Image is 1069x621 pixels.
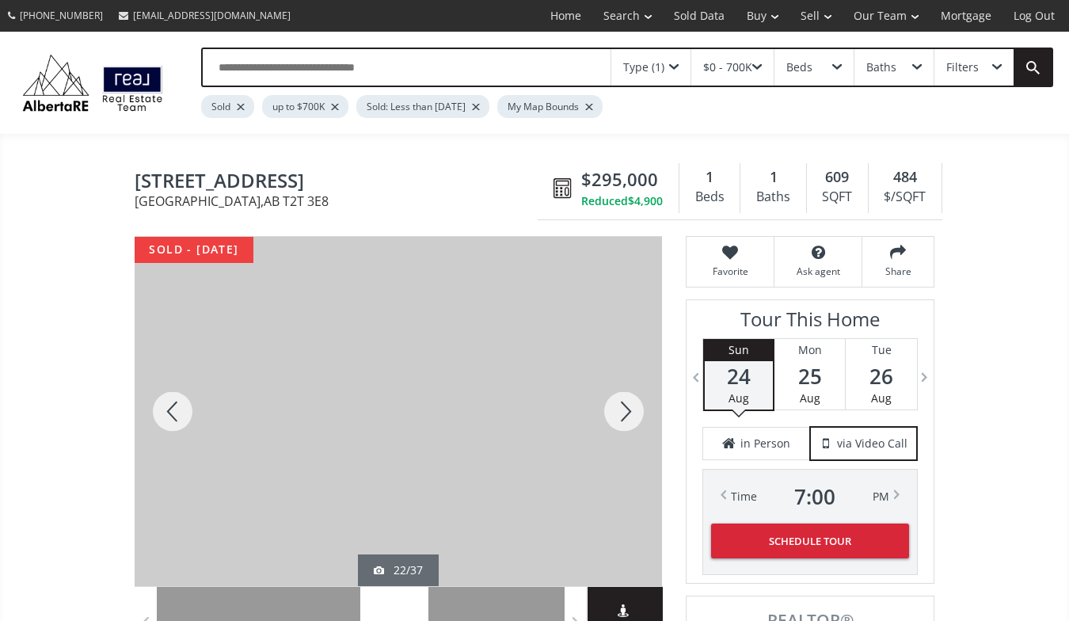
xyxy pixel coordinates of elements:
span: [PHONE_NUMBER] [20,9,103,22]
span: 26 [846,365,917,387]
div: Reduced [581,193,663,209]
div: Type (1) [623,62,664,73]
a: [EMAIL_ADDRESS][DOMAIN_NAME] [111,1,299,30]
img: Logo [16,51,169,115]
div: sold - [DATE] [135,237,253,263]
h3: Tour This Home [702,308,918,338]
div: Tue [846,339,917,361]
span: $4,900 [628,193,663,209]
div: My Map Bounds [497,95,603,118]
div: 22/37 [374,562,423,578]
span: 1720 10 Street SW #103 [135,170,546,195]
div: 1720 10 Street SW #103 Calgary, AB T2T 3E8 - Photo 22 of 37 [135,237,662,586]
span: Aug [871,391,892,406]
div: Sold: Less than [DATE] [356,95,489,118]
div: $/SQFT [877,185,934,209]
div: Beds [687,185,732,209]
div: Sold [201,95,254,118]
div: Mon [774,339,845,361]
div: SQFT [815,185,860,209]
span: Aug [800,391,820,406]
span: 25 [774,365,845,387]
div: Sun [705,339,773,361]
span: Aug [729,391,749,406]
div: 484 [877,167,934,188]
div: 1 [687,167,732,188]
span: Share [870,265,926,278]
div: Beds [786,62,812,73]
span: Ask agent [782,265,854,278]
div: Baths [866,62,896,73]
span: 24 [705,365,773,387]
div: $0 - 700K [703,62,752,73]
span: [EMAIL_ADDRESS][DOMAIN_NAME] [133,9,291,22]
div: Baths [748,185,797,209]
span: via Video Call [837,436,907,451]
span: 609 [825,167,849,188]
div: Time PM [731,486,889,508]
div: 1 [748,167,797,188]
div: Filters [946,62,979,73]
span: 7 : 00 [794,486,835,508]
div: up to $700K [262,95,348,118]
span: $295,000 [581,167,658,192]
span: [GEOGRAPHIC_DATA] , AB T2T 3E8 [135,195,546,208]
span: in Person [740,436,790,451]
button: Schedule Tour [711,524,909,558]
span: Favorite [694,265,766,278]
